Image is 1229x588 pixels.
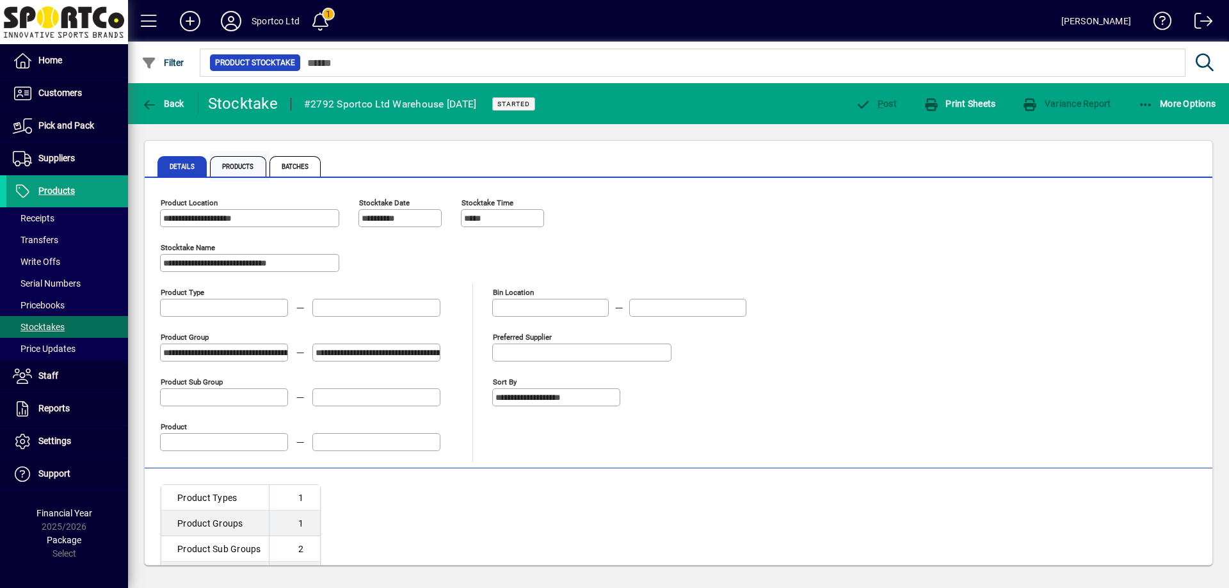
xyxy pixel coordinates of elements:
a: Pricebooks [6,294,128,316]
td: 2 [269,536,320,562]
a: Serial Numbers [6,273,128,294]
a: Receipts [6,207,128,229]
span: More Options [1138,99,1216,109]
span: Customers [38,88,82,98]
span: Package [47,535,81,545]
button: Print Sheets [920,92,999,115]
span: Pricebooks [13,300,65,310]
span: Reports [38,403,70,413]
td: 1 [269,511,320,536]
app-page-header-button: Back [128,92,198,115]
span: Receipts [13,213,54,223]
a: Price Updates [6,338,128,360]
div: Stocktake [208,93,278,114]
span: Support [38,468,70,479]
span: Staff [38,370,58,381]
span: Transfers [13,235,58,245]
a: Logout [1185,3,1213,44]
span: Details [157,156,207,177]
span: Back [141,99,184,109]
span: Product Stocktake [215,56,295,69]
a: Write Offs [6,251,128,273]
a: Knowledge Base [1144,3,1172,44]
mat-label: Preferred Supplier [493,333,552,342]
a: Stocktakes [6,316,128,338]
button: Profile [211,10,252,33]
button: Add [170,10,211,33]
a: Support [6,458,128,490]
a: Reports [6,393,128,425]
span: Home [38,55,62,65]
button: Back [138,92,188,115]
span: Suppliers [38,153,75,163]
span: Serial Numbers [13,278,81,289]
div: Sportco Ltd [252,11,300,31]
a: Settings [6,425,128,457]
td: 1 [269,485,320,511]
span: Products [38,186,75,196]
mat-label: Product Type [161,288,204,297]
mat-label: Bin Location [493,288,534,297]
button: Filter [138,51,188,74]
span: Financial Year [36,508,92,518]
a: Transfers [6,229,128,251]
td: Product Sub Groups [161,536,269,562]
mat-label: Product [161,422,187,431]
span: Filter [141,58,184,68]
span: Settings [38,436,71,446]
span: Started [497,100,530,108]
div: #2792 Sportco Ltd Warehouse [DATE] [304,94,477,115]
mat-label: Product Group [161,333,209,342]
span: Products [210,156,266,177]
td: Product Types [161,485,269,511]
mat-label: Product Location [161,198,218,207]
td: 182 [269,562,320,587]
mat-label: Product Sub group [161,377,223,386]
a: Suppliers [6,143,128,175]
mat-label: Sort By [493,377,517,386]
span: Pick and Pack [38,120,94,131]
span: Price Updates [13,344,76,354]
mat-label: Stocktake Name [161,243,215,252]
span: Stocktakes [13,322,65,332]
mat-label: Stocktake Date [359,198,410,207]
span: Batches [269,156,321,177]
div: [PERSON_NAME] [1061,11,1131,31]
button: More Options [1135,92,1219,115]
span: Print Sheets [924,99,996,109]
a: Pick and Pack [6,110,128,142]
a: Home [6,45,128,77]
a: Customers [6,77,128,109]
td: Product Groups [161,511,269,536]
span: Write Offs [13,257,60,267]
td: Products [161,562,269,587]
mat-label: Stocktake Time [462,198,513,207]
a: Staff [6,360,128,392]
